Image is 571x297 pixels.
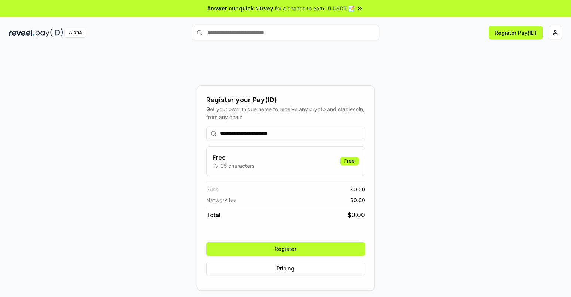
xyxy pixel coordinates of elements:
[340,157,359,165] div: Free
[206,185,219,193] span: Price
[206,95,365,105] div: Register your Pay(ID)
[489,26,543,39] button: Register Pay(ID)
[36,28,63,37] img: pay_id
[9,28,34,37] img: reveel_dark
[65,28,86,37] div: Alpha
[213,162,254,170] p: 13-25 characters
[350,196,365,204] span: $ 0.00
[206,196,236,204] span: Network fee
[348,210,365,219] span: $ 0.00
[350,185,365,193] span: $ 0.00
[206,262,365,275] button: Pricing
[206,242,365,256] button: Register
[206,105,365,121] div: Get your own unique name to receive any crypto and stablecoin, from any chain
[213,153,254,162] h3: Free
[207,4,273,12] span: Answer our quick survey
[206,210,220,219] span: Total
[275,4,355,12] span: for a chance to earn 10 USDT 📝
